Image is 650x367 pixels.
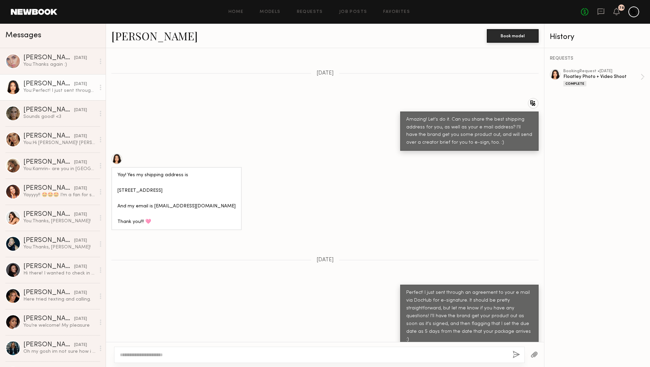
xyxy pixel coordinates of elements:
[23,140,95,146] div: You: Hi [PERSON_NAME]! [PERSON_NAME] here from prettySOCIAL :) We'd love to work with you on some...
[5,32,41,39] span: Messages
[23,192,95,198] div: Yayyyy!! 🤩🤩🤩 I’m a fan for sure ! I’ll stand by for more [PERSON_NAME] x L
[23,211,74,218] div: [PERSON_NAME]
[406,116,533,147] div: Amazing! Let's do it. Can you share the best shipping address for you, as well as your e mail add...
[74,316,87,322] div: [DATE]
[550,56,645,61] div: REQUESTS
[23,87,95,94] div: You: Perfect! I just sent through an agreement to your e mail via DocHub for e-signature. It shou...
[487,29,539,43] button: Book model
[383,10,410,14] a: Favorites
[563,74,641,80] div: Floatley Photo + Video Shoot
[23,159,74,166] div: [PERSON_NAME]
[74,81,87,87] div: [DATE]
[23,270,95,277] div: Hi there! I wanted to check in of the client is all good with the content? If so, can you please ...
[23,55,74,61] div: [PERSON_NAME]
[23,185,74,192] div: [PERSON_NAME]
[23,81,74,87] div: [PERSON_NAME]
[317,257,334,263] span: [DATE]
[74,159,87,166] div: [DATE]
[74,264,87,270] div: [DATE]
[23,289,74,296] div: [PERSON_NAME]
[74,185,87,192] div: [DATE]
[563,69,641,74] div: booking Request • [DATE]
[23,315,74,322] div: [PERSON_NAME]
[74,55,87,61] div: [DATE]
[23,166,95,172] div: You: Kamrin- are you in [GEOGRAPHIC_DATA]? We're in need of some street style UGC stuff, would yo...
[74,342,87,348] div: [DATE]
[23,263,74,270] div: [PERSON_NAME]
[23,322,95,329] div: You’re welcome! My pleasure
[74,290,87,296] div: [DATE]
[74,133,87,140] div: [DATE]
[23,296,95,303] div: Here tried texting and calling.
[317,70,334,76] span: [DATE]
[297,10,323,14] a: Requests
[23,133,74,140] div: [PERSON_NAME]
[23,244,95,250] div: You: Thanks, [PERSON_NAME]!
[23,107,74,114] div: [PERSON_NAME]
[23,114,95,120] div: Sounds good! <3
[487,33,539,38] a: Book model
[23,218,95,224] div: You: Thanks, [PERSON_NAME]!
[74,238,87,244] div: [DATE]
[229,10,244,14] a: Home
[23,342,74,348] div: [PERSON_NAME]
[260,10,280,14] a: Models
[74,107,87,114] div: [DATE]
[23,61,95,68] div: You: Thanks again :)
[406,289,533,344] div: Perfect! I just sent through an agreement to your e mail via DocHub for e-signature. It should be...
[563,69,645,86] a: bookingRequest •[DATE]Floatley Photo + Video ShootComplete
[111,28,198,43] a: [PERSON_NAME]
[74,211,87,218] div: [DATE]
[23,348,95,355] div: Oh my gosh im not sure how i didnt see this message! Id love to be considered for future projects.
[117,171,236,226] div: Yay! Yes my shipping address is [STREET_ADDRESS] And my email is [EMAIL_ADDRESS][DOMAIN_NAME] Tha...
[563,81,586,86] div: Complete
[550,33,645,41] div: History
[339,10,367,14] a: Job Posts
[23,237,74,244] div: [PERSON_NAME]
[619,6,624,10] div: 78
